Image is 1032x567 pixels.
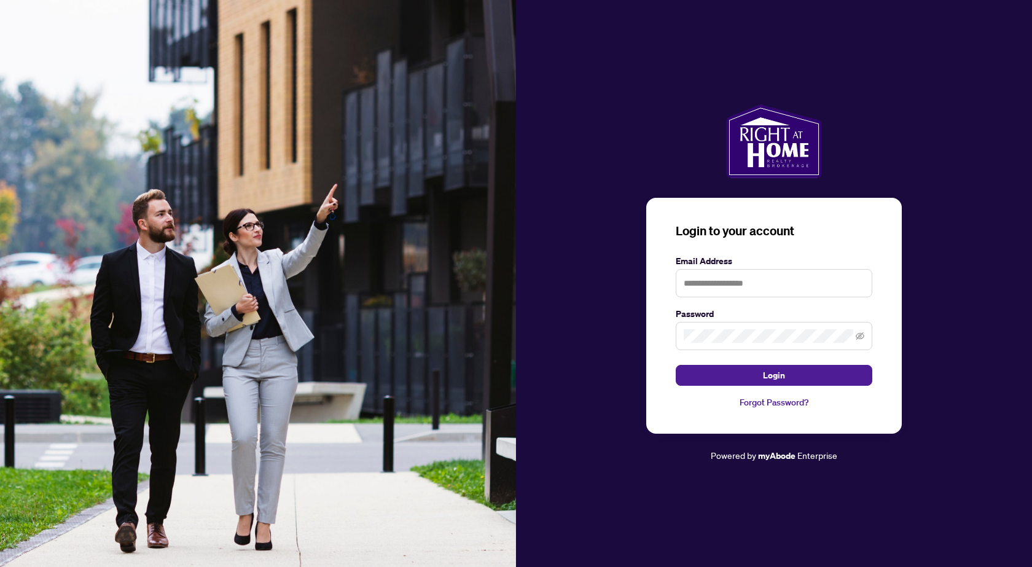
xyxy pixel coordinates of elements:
img: ma-logo [726,104,821,178]
h3: Login to your account [676,222,872,240]
label: Email Address [676,254,872,268]
span: eye-invisible [856,332,864,340]
button: Login [676,365,872,386]
a: myAbode [758,449,795,463]
span: Enterprise [797,450,837,461]
span: Powered by [711,450,756,461]
span: Login [763,366,785,385]
a: Forgot Password? [676,396,872,409]
label: Password [676,307,872,321]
